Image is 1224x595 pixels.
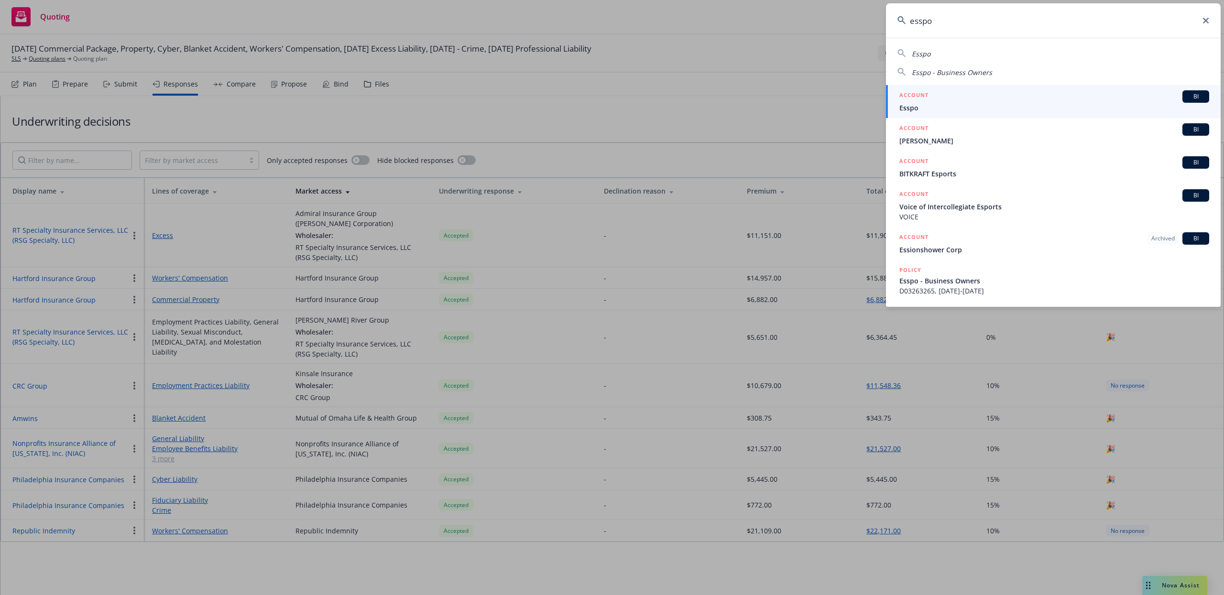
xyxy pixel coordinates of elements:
h5: ACCOUNT [899,232,929,244]
h5: ACCOUNT [899,189,929,201]
a: POLICYEsspo - Business OwnersD03263265, [DATE]-[DATE] [886,260,1221,301]
a: ACCOUNTBIVoice of Intercollegiate EsportsVOICE [886,184,1221,227]
span: Esspo - Business Owners [912,68,992,77]
span: Esspo - Business Owners [899,276,1209,286]
a: ACCOUNTBIEsspo [886,85,1221,118]
a: ACCOUNTBIBITKRAFT Esports [886,151,1221,184]
span: VOICE [899,212,1209,222]
span: Voice of Intercollegiate Esports [899,202,1209,212]
span: BI [1186,92,1205,101]
span: BI [1186,191,1205,200]
span: Esspo [912,49,930,58]
a: ACCOUNTArchivedBIEssionshower Corp [886,227,1221,260]
h5: POLICY [899,265,921,275]
span: Esspo [899,103,1209,113]
span: BITKRAFT Esports [899,169,1209,179]
span: BI [1186,158,1205,167]
span: BI [1186,125,1205,134]
span: Archived [1151,234,1175,243]
span: [PERSON_NAME] [899,136,1209,146]
span: Essionshower Corp [899,245,1209,255]
input: Search... [886,3,1221,38]
span: D03263265, [DATE]-[DATE] [899,286,1209,296]
a: ACCOUNTBI[PERSON_NAME] [886,118,1221,151]
h5: ACCOUNT [899,123,929,135]
h5: ACCOUNT [899,156,929,168]
h5: ACCOUNT [899,90,929,102]
span: BI [1186,234,1205,243]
